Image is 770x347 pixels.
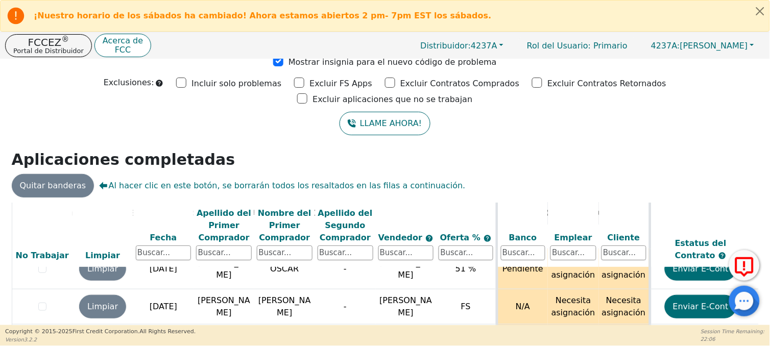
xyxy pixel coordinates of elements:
[675,238,727,260] span: Estatus del Contrato
[340,112,430,135] button: LLAME AHORA!
[34,11,492,20] b: ¡Nuestro horario de los sábados ha cambiado! Ahora estamos abiertos 2 pm- 7pm EST los sábados.
[497,289,548,324] td: N/A
[196,208,252,244] div: Apellido del Primer Comprador
[701,328,765,335] p: Session Time Remaining:
[79,295,126,318] button: Limpiar
[318,208,373,244] div: Apellido del Segundo Comprador
[455,264,476,274] span: 51 %
[410,38,515,54] button: Distribuidor:4237A
[517,36,638,56] p: Primario
[751,1,769,21] button: Close alert
[15,250,70,262] div: No Trabajar
[550,232,596,244] div: Emplear
[601,232,646,244] div: Cliente
[61,35,69,44] sup: ®
[497,249,548,289] td: Pendiente
[309,78,372,90] p: Excluir FS Apps
[318,245,373,261] input: Buscar...
[548,249,599,289] td: Necesita asignación
[640,38,765,54] button: 4237A:[PERSON_NAME]
[501,232,546,244] div: Banco
[136,232,191,244] div: Fecha
[380,258,432,280] span: [PERSON_NAME]
[79,257,126,281] button: Limpiar
[315,249,376,289] td: -
[550,245,596,261] input: Buscar...
[421,41,497,51] span: 4237A
[651,41,748,51] span: [PERSON_NAME]
[501,245,546,261] input: Buscar...
[378,245,434,261] input: Buscar...
[75,250,131,262] div: Limpiar
[599,289,650,324] td: Necesita asignación
[194,289,254,324] td: [PERSON_NAME]
[103,37,143,45] p: Acerca de
[665,295,737,318] button: Enviar E-Cont
[191,78,281,90] p: Incluir solo problemas
[12,151,235,168] strong: Aplicaciones completadas
[254,249,315,289] td: OSCAR
[312,93,472,106] p: Excluir aplicaciones que no se trabajan
[601,245,646,261] input: Buscar...
[254,289,315,324] td: [PERSON_NAME]
[136,245,191,261] input: Buscar...
[461,302,471,311] span: FS
[99,180,465,192] span: Al hacer clic en este botón, se borrarán todos los resaltados en las filas a continuación.
[315,289,376,324] td: -
[194,249,254,289] td: [PERSON_NAME]
[13,47,84,54] p: Portal de Distribuidor
[517,36,638,56] a: Rol del Usuario: Primario
[599,249,650,289] td: Necesita asignación
[527,41,591,51] span: Rol del Usuario :
[400,78,519,90] p: Excluir Contratos Comprados
[257,245,312,261] input: Buscar...
[440,233,484,243] span: Oferta %
[133,289,194,324] td: [DATE]
[439,245,493,261] input: Buscar...
[133,249,194,289] td: [DATE]
[257,208,312,244] div: Nombre del Primer Comprador
[380,295,432,317] span: [PERSON_NAME]
[5,34,92,57] button: FCCEZ®Portal de Distribuidor
[701,335,765,343] p: 22:06
[288,56,497,68] p: Mostrar insignia para el nuevo código de problema
[196,245,252,261] input: Buscar...
[729,250,760,281] button: Reportar Error a FCC
[5,336,196,343] p: Version 3.2.2
[547,78,666,90] p: Excluir Contratos Retornados
[665,257,737,281] button: Enviar E-Cont
[94,34,151,58] button: Acerca deFCC
[13,37,84,47] p: FCCEZ
[548,289,599,324] td: Necesita asignación
[12,174,94,197] button: Quitar banderas
[104,77,154,89] p: Exclusiones:
[5,328,196,336] p: Copyright © 2015- 2025 First Credit Corporation.
[103,46,143,54] p: FCC
[651,41,680,51] span: 4237A:
[421,41,471,51] span: Distribuidor:
[378,233,425,243] span: Vendedor
[139,328,196,335] span: All Rights Reserved.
